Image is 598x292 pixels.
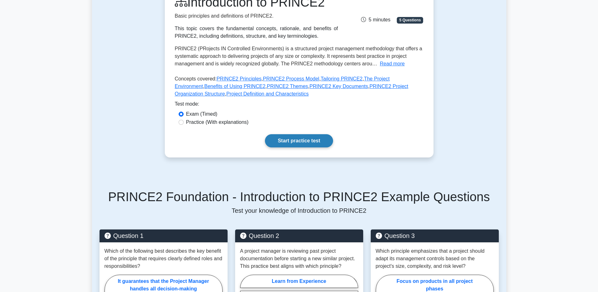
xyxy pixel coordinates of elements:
[240,275,358,288] label: Learn from Experience
[310,84,368,89] a: PRINCE2 Key Documents
[186,110,218,118] label: Exam (Timed)
[204,84,266,89] a: Benefits of Using PRINCE2
[175,46,423,66] span: PRINCE2 (PRojects IN Controlled Environments) is a structured project management methodology that...
[376,247,494,270] p: Which principle emphasizes that a project should adapt its management controls based on the proje...
[217,76,261,81] a: PRINCE2 Principles
[175,12,338,20] p: Basic principles and definitions of PRINCE2.
[380,60,405,68] button: Read more
[105,247,223,270] p: Which of the following best describes the key benefit of the principle that requires clearly defi...
[361,17,390,22] span: 5 minutes
[263,76,320,81] a: PRINCE2 Process Model
[100,207,499,214] p: Test your knowledge of Introduction to PRINCE2
[321,76,363,81] a: Tailoring PRINCE2
[175,76,390,89] a: The Project Environment
[175,25,338,40] div: This topic covers the fundamental concepts, rationale, and benefits of PRINCE2, including definit...
[240,232,358,240] h5: Question 2
[105,232,223,240] h5: Question 1
[265,134,333,147] a: Start practice test
[100,189,499,204] h5: PRINCE2 Foundation - Introduction to PRINCE2 Example Questions
[226,91,309,96] a: Project Definition and Characteristics
[186,118,249,126] label: Practice (With explanations)
[240,247,358,270] p: A project manager is reviewing past project documentation before starting a new similar project. ...
[175,100,423,110] div: Test mode:
[397,17,423,23] span: 5 Questions
[267,84,308,89] a: PRINCE2 Themes
[175,75,423,100] p: Concepts covered: , , , , , , , ,
[376,232,494,240] h5: Question 3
